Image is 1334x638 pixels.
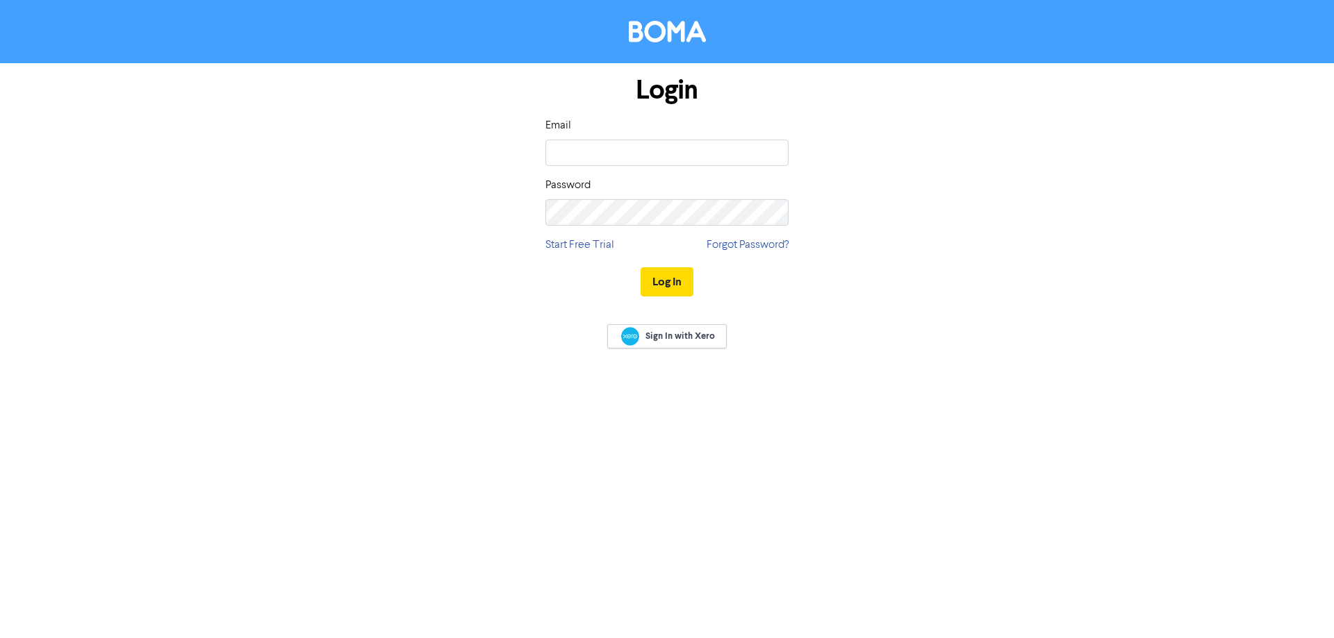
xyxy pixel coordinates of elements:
[629,21,706,42] img: BOMA Logo
[545,117,571,134] label: Email
[645,330,715,342] span: Sign In with Xero
[545,177,591,194] label: Password
[607,324,727,349] a: Sign In with Xero
[707,237,789,253] a: Forgot Password?
[641,267,693,296] button: Log In
[545,74,789,106] h1: Login
[545,237,614,253] a: Start Free Trial
[621,327,639,346] img: Xero logo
